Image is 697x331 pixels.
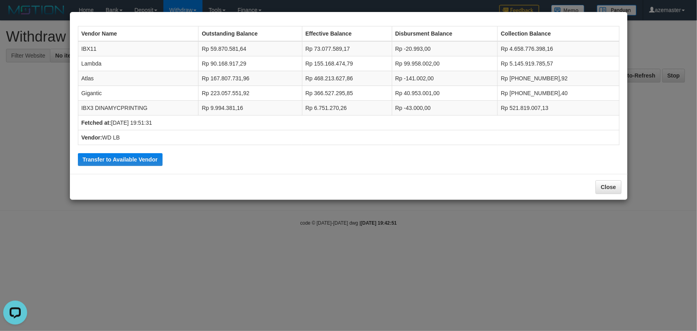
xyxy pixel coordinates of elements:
[498,101,619,116] td: Rp 521.819.007,13
[199,101,302,116] td: Rp 9.994.381,16
[392,101,498,116] td: Rp -43.000,00
[78,130,619,145] td: WD LB
[78,56,199,71] td: Lambda
[596,180,621,194] button: Close
[302,101,392,116] td: Rp 6.751.270,26
[302,41,392,56] td: Rp 73.077.589,17
[81,134,102,141] b: Vendor:
[199,41,302,56] td: Rp 59.870.581,64
[78,116,619,130] td: [DATE] 19:51:31
[78,26,199,42] th: Vendor Name
[199,86,302,101] td: Rp 223.057.551,92
[78,41,199,56] td: IBX11
[392,56,498,71] td: Rp 99.958.002,00
[498,71,619,86] td: Rp [PHONE_NUMBER],92
[3,3,27,27] button: Open LiveChat chat widget
[392,86,498,101] td: Rp 40.953.001,00
[78,101,199,116] td: IBX3 DINAMYCPRINTING
[392,41,498,56] td: Rp -20.993,00
[78,86,199,101] td: Gigantic
[498,41,619,56] td: Rp 4.658.776.398,16
[78,153,163,166] button: Transfer to Available Vendor
[199,56,302,71] td: Rp 90.168.917,29
[78,71,199,86] td: Atlas
[302,86,392,101] td: Rp 366.527.295,85
[302,26,392,42] th: Effective Balance
[302,71,392,86] td: Rp 468.213.627,86
[498,86,619,101] td: Rp [PHONE_NUMBER],40
[81,120,111,126] b: Fetched at:
[498,26,619,42] th: Collection Balance
[392,26,498,42] th: Disbursment Balance
[199,26,302,42] th: Outstanding Balance
[392,71,498,86] td: Rp -141.002,00
[199,71,302,86] td: Rp 167.807.731,96
[498,56,619,71] td: Rp 5.145.919.785,57
[302,56,392,71] td: Rp 155.168.474,79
